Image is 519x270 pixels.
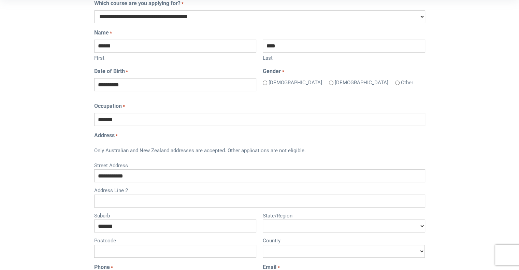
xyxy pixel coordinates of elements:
[335,79,388,87] label: [DEMOGRAPHIC_DATA]
[401,79,413,87] label: Other
[94,185,425,195] label: Address Line 2
[94,210,256,220] label: Suburb
[269,79,322,87] label: [DEMOGRAPHIC_DATA]
[94,235,256,245] label: Postcode
[94,29,425,37] legend: Name
[263,67,425,75] legend: Gender
[263,210,425,220] label: State/Region
[94,67,128,75] label: Date of Birth
[94,160,425,170] label: Street Address
[263,53,425,62] label: Last
[94,102,125,110] label: Occupation
[94,53,256,62] label: First
[94,131,425,140] legend: Address
[94,142,425,160] div: Only Australian and New Zealand addresses are accepted. Other applications are not eligible.
[263,235,425,245] label: Country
